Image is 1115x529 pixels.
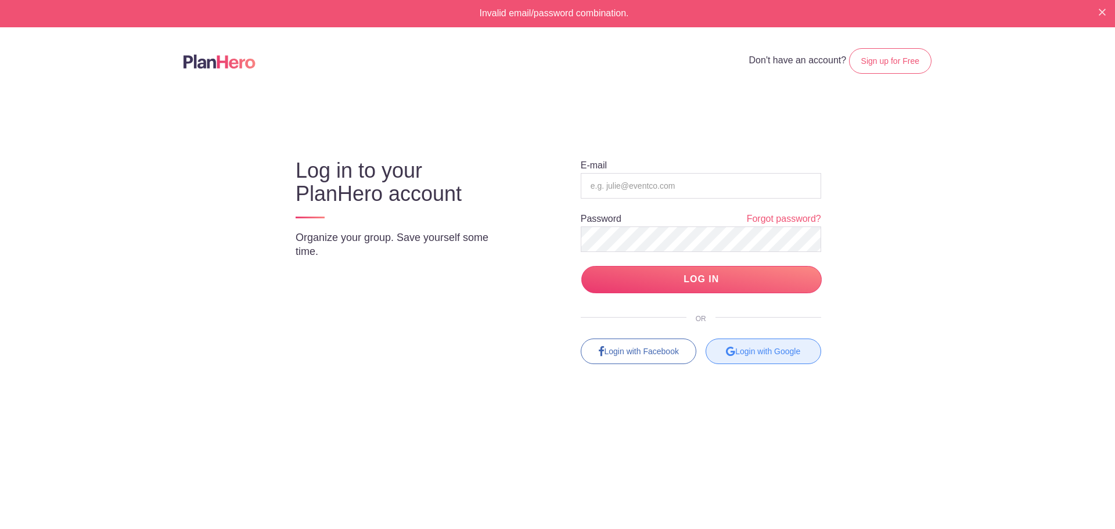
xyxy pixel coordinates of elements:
[581,161,607,170] label: E-mail
[1099,9,1106,16] img: X small white
[747,213,821,226] a: Forgot password?
[296,231,514,258] p: Organize your group. Save yourself some time.
[184,55,256,69] img: Logo main planhero
[581,339,696,364] a: Login with Facebook
[849,48,931,74] a: Sign up for Free
[749,55,847,65] span: Don't have an account?
[581,266,822,293] input: LOG IN
[581,214,621,224] label: Password
[686,315,715,323] span: OR
[581,173,821,199] input: e.g. julie@eventco.com
[706,339,821,364] div: Login with Google
[1099,7,1106,16] button: Close
[296,159,514,206] h3: Log in to your PlanHero account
